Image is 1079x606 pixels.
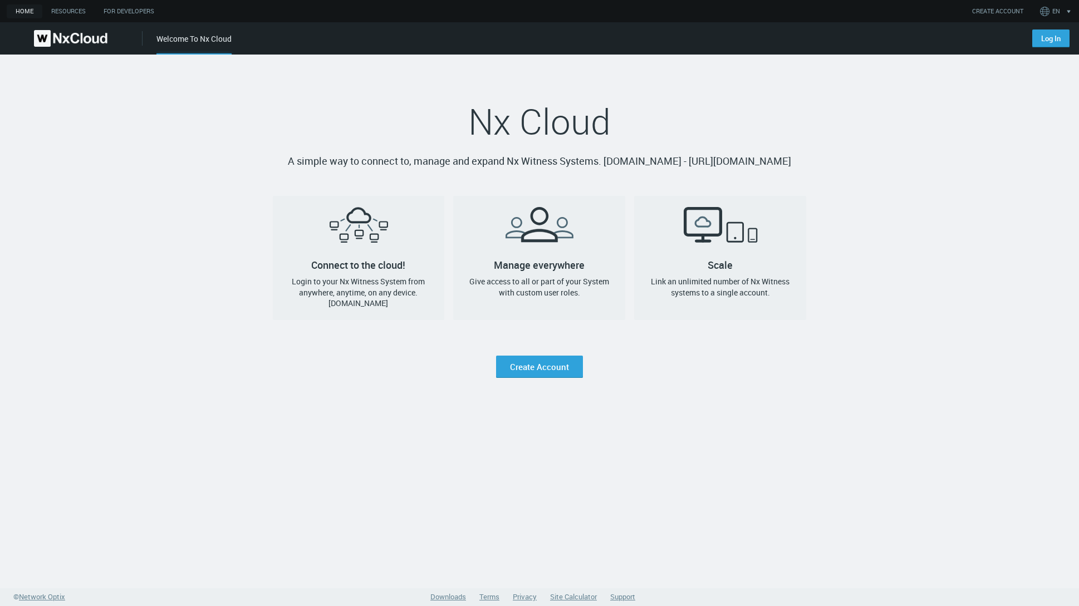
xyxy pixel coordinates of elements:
img: Nx Cloud logo [34,30,107,47]
h2: Manage everywhere [453,196,625,265]
a: Terms [479,592,499,602]
h4: Login to your Nx Witness System from anywhere, anytime, on any device. [DOMAIN_NAME] [282,276,436,309]
a: Support [610,592,635,602]
h4: Link an unlimited number of Nx Witness systems to a single account. [643,276,797,298]
a: Downloads [430,592,466,602]
a: ©Network Optix [13,592,65,603]
a: Manage everywhereGive access to all or part of your System with custom user roles. [453,196,625,320]
a: Resources [42,4,95,18]
a: Log In [1032,29,1070,47]
h2: Scale [634,196,806,265]
a: Site Calculator [550,592,597,602]
a: Create Account [496,356,583,378]
a: For Developers [95,4,163,18]
span: EN [1052,7,1060,16]
a: CREATE ACCOUNT [972,7,1023,16]
a: Connect to the cloud!Login to your Nx Witness System from anywhere, anytime, on any device. [DOMA... [273,196,445,320]
div: Welcome To Nx Cloud [156,33,232,55]
a: ScaleLink an unlimited number of Nx Witness systems to a single account. [634,196,806,320]
span: Nx Cloud [468,97,611,145]
h4: Give access to all or part of your System with custom user roles. [462,276,616,298]
h2: Connect to the cloud! [273,196,445,265]
button: EN [1038,2,1076,20]
a: home [7,4,42,18]
span: Network Optix [19,592,65,602]
p: A simple way to connect to, manage and expand Nx Witness Systems. [DOMAIN_NAME] - [URL][DOMAIN_NAME] [273,154,807,169]
a: Privacy [513,592,537,602]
